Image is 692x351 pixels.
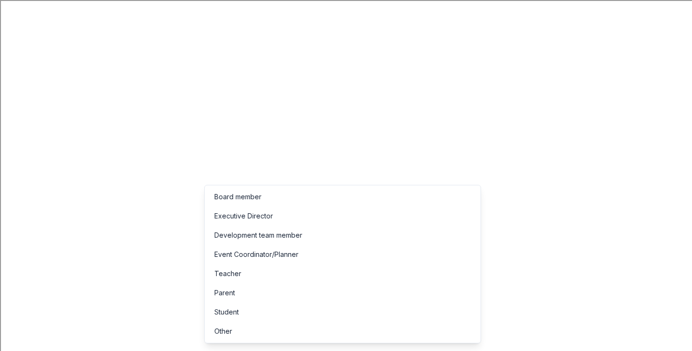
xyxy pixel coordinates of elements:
div: Board member [214,191,261,203]
div: Executive Director [214,210,273,222]
div: Parent [214,287,235,299]
div: Event Coordinator/Planner [214,249,298,260]
div: Development team member [214,230,302,241]
div: Other [214,326,232,337]
div: Teacher [214,268,241,279]
div: Student [214,306,239,318]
